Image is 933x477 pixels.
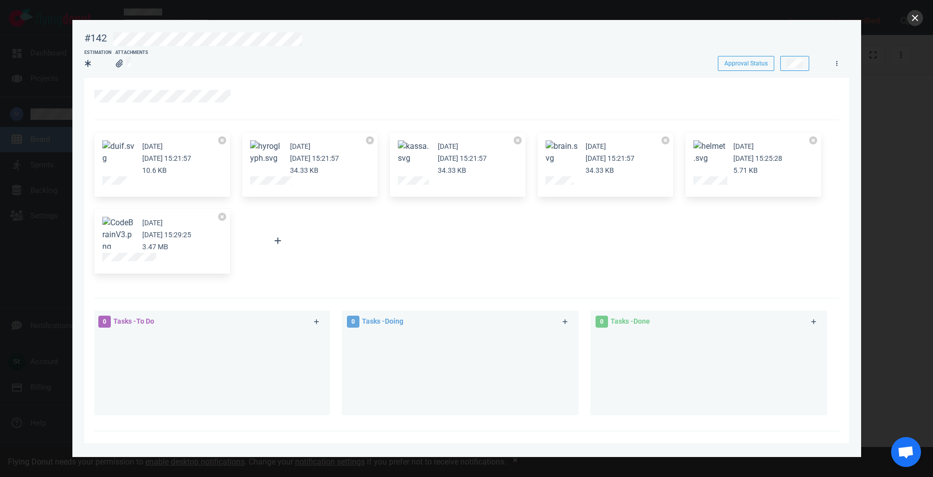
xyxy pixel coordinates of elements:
small: 34.33 KB [586,166,614,174]
div: Open chat [891,437,921,467]
small: [DATE] [142,219,163,227]
small: [DATE] 15:29:25 [142,231,191,239]
span: 0 [596,316,608,328]
div: Estimation [84,49,111,56]
small: [DATE] [290,142,311,150]
button: Zoom image [102,217,134,253]
div: #142 [84,32,107,44]
small: 34.33 KB [438,166,466,174]
span: 0 [98,316,111,328]
button: Zoom image [102,140,134,164]
small: 34.33 KB [290,166,318,174]
button: Zoom image [398,140,430,164]
small: [DATE] 15:21:57 [142,154,191,162]
span: Tasks - To Do [113,317,154,325]
small: 3.47 MB [142,243,168,251]
button: Approval Status [718,56,774,71]
small: [DATE] 15:21:57 [586,154,634,162]
small: 5.71 KB [733,166,758,174]
button: close [907,10,923,26]
button: Zoom image [546,140,578,164]
small: [DATE] [142,142,163,150]
small: [DATE] 15:21:57 [438,154,487,162]
small: 10.6 KB [142,166,167,174]
small: [DATE] 15:25:28 [733,154,782,162]
button: Zoom image [250,140,282,164]
span: Tasks - Doing [362,317,403,325]
small: [DATE] 15:21:57 [290,154,339,162]
small: [DATE] [438,142,458,150]
div: Attachments [115,49,148,56]
small: [DATE] [586,142,606,150]
span: 0 [347,316,359,328]
span: Tasks - Done [611,317,650,325]
small: [DATE] [733,142,754,150]
button: Zoom image [693,140,725,164]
